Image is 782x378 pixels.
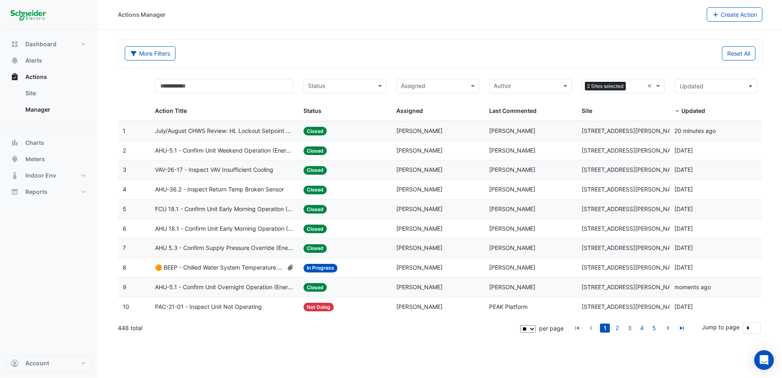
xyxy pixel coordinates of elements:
[123,186,126,193] span: 4
[489,147,535,154] span: [PERSON_NAME]
[647,81,654,91] span: Clear
[663,324,673,333] a: go to next page
[155,263,283,272] span: 🟠 BEEP - Chilled Water System Temperature Reset
[722,46,755,61] button: Reset All
[7,151,92,167] button: Meters
[155,126,294,136] span: July/August CHWS Review: HL Lockout Setpoint Change
[582,303,681,310] span: [STREET_ADDRESS][PERSON_NAME]
[674,127,716,134] span: 2025-08-15T13:05:44.464
[303,186,327,194] span: Closed
[123,147,126,154] span: 2
[123,264,126,271] span: 8
[674,166,693,173] span: 2025-08-11T14:10:13.965
[303,303,334,311] span: Not Doing
[585,82,626,91] span: 2 Sites selected
[396,264,443,271] span: [PERSON_NAME]
[7,36,92,52] button: Dashboard
[25,139,44,147] span: Charts
[702,323,739,331] label: Jump to page
[707,7,763,22] button: Create Action
[612,324,622,333] a: 2
[674,244,693,251] span: 2025-08-11T13:22:19.604
[303,225,327,233] span: Closed
[303,107,321,114] span: Status
[396,186,443,193] span: [PERSON_NAME]
[118,10,166,19] div: Actions Manager
[674,186,693,193] span: 2025-08-11T13:55:38.741
[123,283,126,290] span: 9
[11,56,19,65] app-icon: Alerts
[674,264,693,271] span: 2025-08-06T15:38:23.737
[649,324,659,333] a: 5
[489,107,537,114] span: Last Commented
[489,127,535,134] span: [PERSON_NAME]
[582,107,592,114] span: Site
[303,127,327,135] span: Closed
[123,127,126,134] span: 1
[489,244,535,251] span: [PERSON_NAME]
[582,225,681,232] span: [STREET_ADDRESS][PERSON_NAME]
[7,184,92,200] button: Reports
[680,83,703,90] span: Updated
[677,324,687,333] a: go to last page
[396,107,423,114] span: Assigned
[396,205,443,212] span: [PERSON_NAME]
[674,303,693,310] span: 2025-08-01T11:50:10.580
[11,73,19,81] app-icon: Actions
[582,264,681,271] span: [STREET_ADDRESS][PERSON_NAME]
[11,139,19,147] app-icon: Charts
[637,324,647,333] a: 4
[489,303,528,310] span: PEAK Platform
[674,225,693,232] span: 2025-08-11T13:42:39.137
[582,205,681,212] span: [STREET_ADDRESS][PERSON_NAME]
[489,205,535,212] span: [PERSON_NAME]
[155,205,294,214] span: FCU 18.1 - Confirm Unit Early Morning Operation (Energy Saving)
[681,107,705,114] span: Updated
[648,324,660,333] li: page 5
[572,324,582,333] a: go to first page
[600,324,610,333] a: 1
[623,324,636,333] li: page 3
[586,324,596,333] a: go to previous page
[303,283,327,292] span: Closed
[582,127,681,134] span: [STREET_ADDRESS][PERSON_NAME]
[25,188,47,196] span: Reports
[11,171,19,180] app-icon: Indoor Env
[396,283,443,290] span: [PERSON_NAME]
[123,166,126,173] span: 3
[25,40,56,48] span: Dashboard
[582,244,681,251] span: [STREET_ADDRESS][PERSON_NAME]
[489,166,535,173] span: [PERSON_NAME]
[123,244,126,251] span: 7
[396,244,443,251] span: [PERSON_NAME]
[489,264,535,271] span: [PERSON_NAME]
[155,165,273,175] span: VAV-26-17 - Inspect VAV Insufficient Cooling
[118,318,519,338] div: 448 total
[7,85,92,121] div: Actions
[25,171,56,180] span: Indoor Env
[625,324,634,333] a: 3
[303,146,327,155] span: Closed
[674,283,711,290] span: 2025-08-15T13:31:01.148
[155,243,294,253] span: AHU 5.3 - Confirm Supply Pressure Override (Energy Waste)
[155,224,294,234] span: AHU 18.1 - Confirm Unit Early Morning Operation (Energy Saving)
[396,166,443,173] span: [PERSON_NAME]
[25,155,45,163] span: Meters
[396,225,443,232] span: [PERSON_NAME]
[754,350,774,370] div: Open Intercom Messenger
[123,205,126,212] span: 5
[489,225,535,232] span: [PERSON_NAME]
[611,324,623,333] li: page 2
[674,79,757,93] button: Updated
[539,325,564,332] span: per page
[11,155,19,163] app-icon: Meters
[10,7,47,23] img: Company Logo
[155,146,294,155] span: AHU-5.1 - Confirm Unit Weekend Operation (Energy Waste)
[11,188,19,196] app-icon: Reports
[396,127,443,134] span: [PERSON_NAME]
[25,359,49,367] span: Account
[19,101,92,118] a: Manager
[303,244,327,253] span: Closed
[489,186,535,193] span: [PERSON_NAME]
[7,355,92,371] button: Account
